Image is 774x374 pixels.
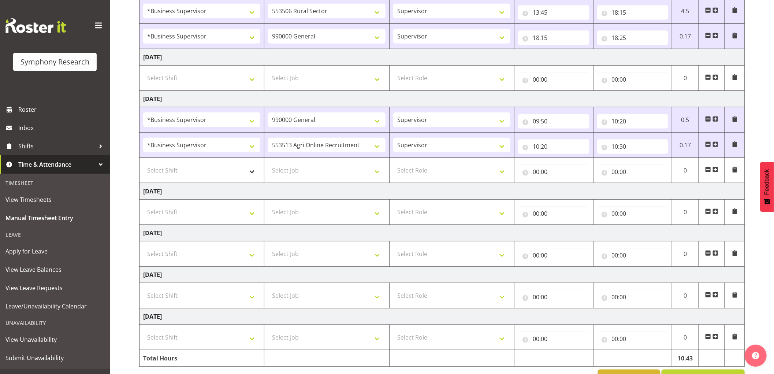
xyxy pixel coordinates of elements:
[672,350,699,367] td: 10.43
[518,206,589,221] input: Click to select...
[2,315,108,330] div: Unavailability
[672,200,699,225] td: 0
[764,169,770,195] span: Feedback
[21,56,89,67] div: Symphony Research
[5,301,104,312] span: Leave/Unavailability Calendar
[518,114,589,129] input: Click to select...
[760,162,774,212] button: Feedback - Show survey
[139,91,745,107] td: [DATE]
[18,141,95,152] span: Shifts
[597,139,669,154] input: Click to select...
[518,248,589,263] input: Click to select...
[597,5,669,20] input: Click to select...
[139,308,745,325] td: [DATE]
[597,248,669,263] input: Click to select...
[2,279,108,297] a: View Leave Requests
[2,190,108,209] a: View Timesheets
[518,30,589,45] input: Click to select...
[2,242,108,260] a: Apply for Leave
[2,260,108,279] a: View Leave Balances
[672,66,699,91] td: 0
[597,164,669,179] input: Click to select...
[18,122,106,133] span: Inbox
[5,246,104,257] span: Apply for Leave
[5,18,66,33] img: Rosterit website logo
[2,349,108,367] a: Submit Unavailability
[597,114,669,129] input: Click to select...
[5,282,104,293] span: View Leave Requests
[672,325,699,350] td: 0
[5,194,104,205] span: View Timesheets
[597,332,669,346] input: Click to select...
[139,225,745,241] td: [DATE]
[672,158,699,183] td: 0
[518,290,589,304] input: Click to select...
[5,264,104,275] span: View Leave Balances
[518,164,589,179] input: Click to select...
[2,175,108,190] div: Timesheet
[672,283,699,308] td: 0
[18,159,95,170] span: Time & Attendance
[672,241,699,267] td: 0
[518,5,589,20] input: Click to select...
[752,352,759,359] img: help-xxl-2.png
[518,139,589,154] input: Click to select...
[518,72,589,87] input: Click to select...
[2,330,108,349] a: View Unavailability
[672,24,699,49] td: 0.17
[597,206,669,221] input: Click to select...
[2,297,108,315] a: Leave/Unavailability Calendar
[139,183,745,200] td: [DATE]
[597,72,669,87] input: Click to select...
[597,290,669,304] input: Click to select...
[5,334,104,345] span: View Unavailability
[18,104,106,115] span: Roster
[672,107,699,133] td: 0.5
[139,267,745,283] td: [DATE]
[597,30,669,45] input: Click to select...
[518,332,589,346] input: Click to select...
[5,352,104,363] span: Submit Unavailability
[2,227,108,242] div: Leave
[139,49,745,66] td: [DATE]
[672,133,699,158] td: 0.17
[139,350,264,367] td: Total Hours
[2,209,108,227] a: Manual Timesheet Entry
[5,212,104,223] span: Manual Timesheet Entry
